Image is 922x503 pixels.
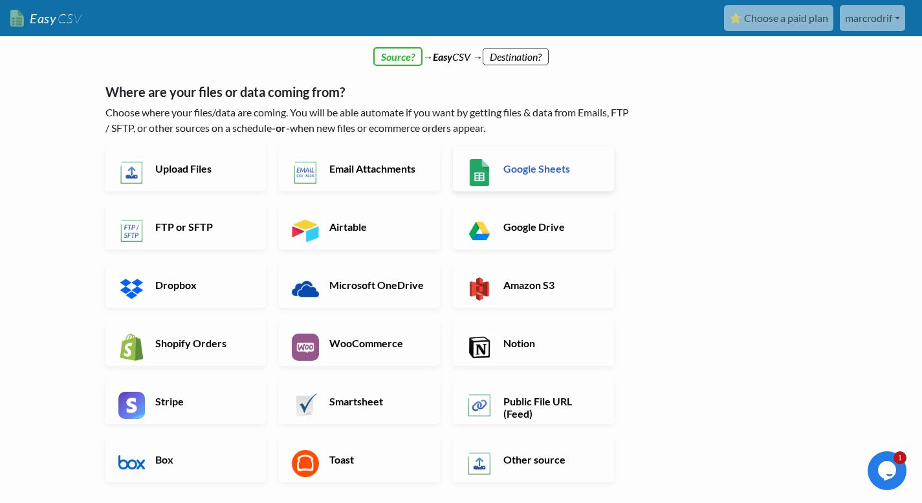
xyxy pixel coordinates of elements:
a: Notion [453,321,614,366]
img: Google Sheets App & API [466,159,493,186]
h6: Upload Files [152,162,254,175]
h6: Microsoft OneDrive [326,279,428,291]
img: Dropbox App & API [118,275,146,303]
span: CSV [56,10,82,27]
iframe: chat widget [868,451,909,490]
h6: Google Drive [500,220,602,233]
img: Toast App & API [292,450,319,477]
h6: Amazon S3 [500,279,602,291]
a: EasyCSV [10,5,82,32]
img: Amazon S3 App & API [466,275,493,303]
img: Other Source App & API [466,450,493,477]
img: Shopify App & API [118,334,146,361]
a: Dropbox [105,262,267,308]
h5: Where are your files or data coming from? [105,84,633,100]
a: Upload Files [105,146,267,191]
h6: FTP or SFTP [152,220,254,233]
a: Microsoft OneDrive [279,262,440,308]
img: Public File URL App & API [466,392,493,419]
img: Smartsheet App & API [292,392,319,419]
a: ⭐ Choose a paid plan [724,5,833,31]
a: Amazon S3 [453,262,614,308]
div: → CSV → [93,36,830,65]
a: Other source [453,437,614,482]
a: FTP or SFTP [105,204,267,250]
img: WooCommerce App & API [292,334,319,361]
img: Microsoft OneDrive App & API [292,275,319,303]
h6: Email Attachments [326,162,428,175]
a: Toast [279,437,440,482]
a: marcrodrif [840,5,905,31]
h6: Airtable [326,220,428,233]
h6: Toast [326,453,428,466]
img: Box App & API [118,450,146,477]
p: Choose where your files/data are coming. You will be able automate if you want by getting files &... [105,105,633,136]
img: Email New CSV or XLSX File App & API [292,159,319,186]
a: Smartsheet [279,379,440,424]
a: Google Sheets [453,146,614,191]
h6: Stripe [152,395,254,407]
a: Box [105,437,267,482]
h6: Public File URL (Feed) [500,395,602,420]
h6: Smartsheet [326,395,428,407]
a: Email Attachments [279,146,440,191]
img: Notion App & API [466,334,493,361]
h6: Shopify Orders [152,337,254,349]
a: Public File URL (Feed) [453,379,614,424]
img: Airtable App & API [292,217,319,244]
a: Stripe [105,379,267,424]
h6: Dropbox [152,279,254,291]
img: Google Drive App & API [466,217,493,244]
h6: Box [152,453,254,466]
a: Google Drive [453,204,614,250]
a: Shopify Orders [105,321,267,366]
h6: Notion [500,337,602,349]
img: Upload Files App & API [118,159,146,186]
a: Airtable [279,204,440,250]
h6: Google Sheets [500,162,602,175]
h6: WooCommerce [326,337,428,349]
h6: Other source [500,453,602,466]
img: Stripe App & API [118,392,146,419]
img: FTP or SFTP App & API [118,217,146,244]
b: -or- [272,122,290,134]
a: WooCommerce [279,321,440,366]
